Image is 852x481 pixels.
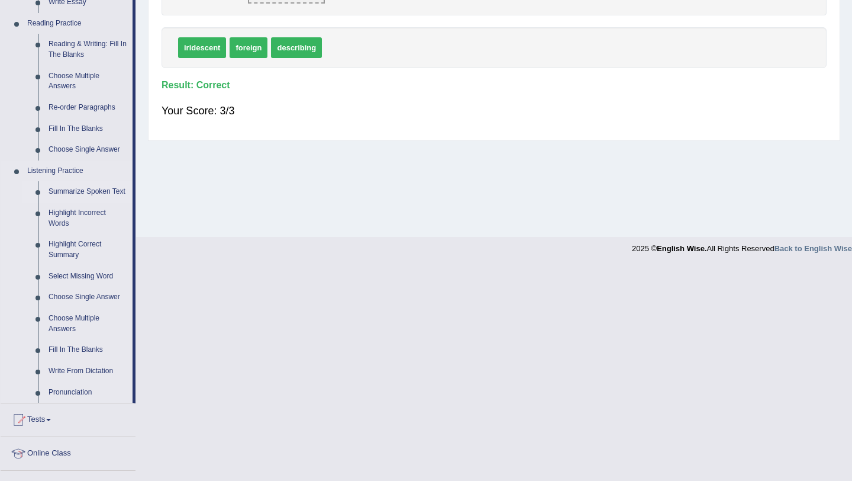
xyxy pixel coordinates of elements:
a: Back to English Wise [774,244,852,253]
a: Choose Multiple Answers [43,308,133,339]
span: describing [271,37,322,58]
a: Re-order Paragraphs [43,97,133,118]
span: iridescent [178,37,226,58]
a: Highlight Incorrect Words [43,203,133,234]
span: foreign [230,37,267,58]
a: Fill In The Blanks [43,339,133,361]
a: Fill In The Blanks [43,118,133,140]
a: Reading Practice [22,13,133,34]
a: Summarize Spoken Text [43,181,133,203]
h4: Result: [162,80,827,91]
a: Write From Dictation [43,361,133,382]
div: 2025 © All Rights Reserved [632,237,852,254]
strong: English Wise. [657,244,706,253]
a: Pronunciation [43,382,133,403]
a: Listening Practice [22,161,133,182]
a: Highlight Correct Summary [43,234,133,265]
div: Your Score: 3/3 [162,97,827,125]
a: Tests [1,403,135,433]
a: Choose Single Answer [43,287,133,308]
a: Choose Single Answer [43,139,133,161]
a: Choose Multiple Answers [43,66,133,97]
a: Online Class [1,437,135,467]
a: Reading & Writing: Fill In The Blanks [43,34,133,65]
a: Select Missing Word [43,266,133,287]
